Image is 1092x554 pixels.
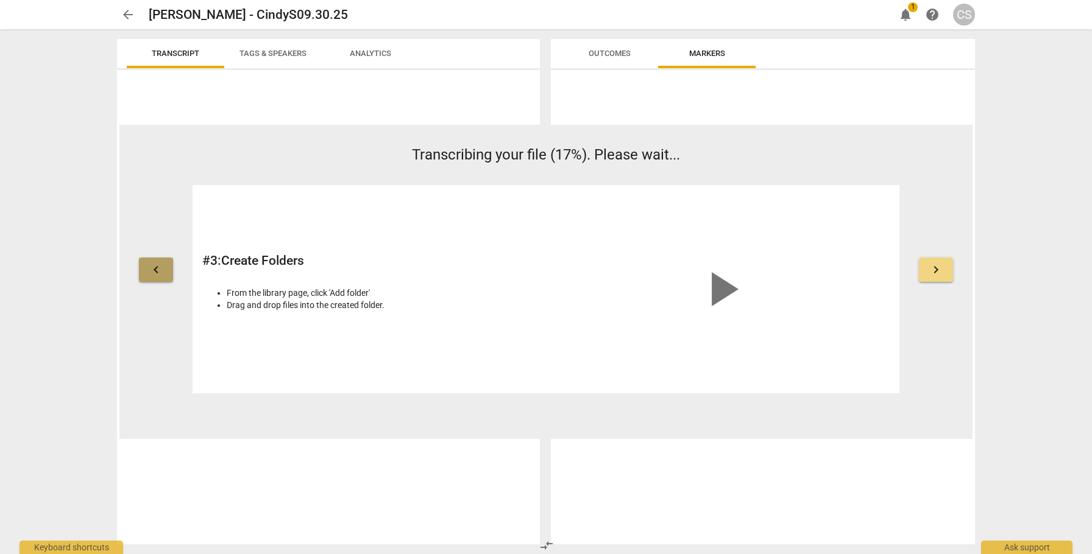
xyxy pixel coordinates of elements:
span: Transcribing your file (17%). Please wait... [412,146,680,163]
span: keyboard_arrow_left [149,262,163,277]
span: Tags & Speakers [239,49,307,58]
span: keyboard_arrow_right [929,262,943,277]
div: Keyboard shortcuts [19,541,123,554]
button: Notifications [895,4,916,26]
div: Ask support [981,541,1072,554]
span: Markers [689,49,725,58]
span: compare_arrows [539,538,554,553]
span: 1 [908,2,918,12]
li: Drag and drop files into the created folder. [227,299,539,312]
li: From the library page, click 'Add folder' [227,287,539,300]
a: Help [921,4,943,26]
span: Analytics [350,49,391,58]
span: Transcript [152,49,199,58]
span: play_arrow [692,260,751,318]
button: CS [953,4,975,26]
span: notifications [898,7,913,22]
span: Outcomes [589,49,631,58]
span: help [925,7,940,22]
h2: # 3 : Create Folders [202,253,539,268]
h2: [PERSON_NAME] - CindyS09.30.25 [149,7,348,23]
span: arrow_back [121,7,135,22]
